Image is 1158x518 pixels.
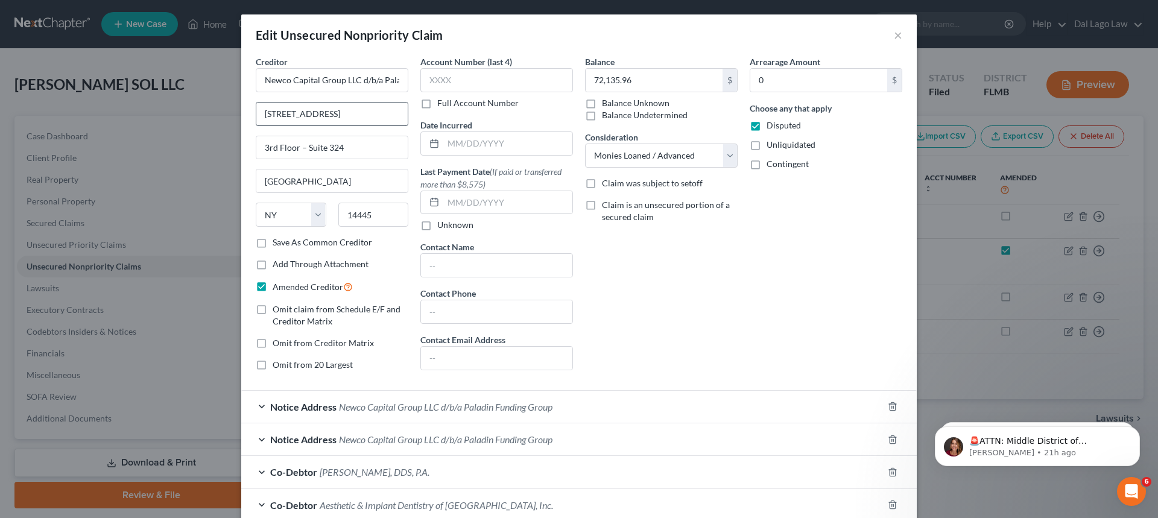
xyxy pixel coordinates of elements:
span: Aesthetic & Implant Dentistry of [GEOGRAPHIC_DATA], Inc. [320,499,553,511]
label: Unknown [437,219,473,231]
label: Contact Phone [420,287,476,300]
input: Enter address... [256,103,408,125]
span: Claim is an unsecured portion of a secured claim [602,200,730,222]
label: Last Payment Date [420,165,573,191]
span: Newco Capital Group LLC d/b/a Paladin Funding Group [339,401,552,412]
span: Omit from 20 Largest [273,359,353,370]
div: $ [887,69,902,92]
input: -- [421,254,572,277]
span: Creditor [256,57,288,67]
label: Arrearage Amount [750,55,820,68]
label: Add Through Attachment [273,258,369,270]
button: × [894,28,902,42]
label: Balance Unknown [602,97,669,109]
span: Contingent [767,159,809,169]
input: Enter zip... [338,203,409,227]
div: $ [723,69,737,92]
input: Search creditor by name... [256,68,408,92]
label: Choose any that apply [750,102,832,115]
input: 0.00 [586,69,723,92]
span: Unliquidated [767,139,815,150]
span: Co-Debtor [270,466,317,478]
span: Notice Address [270,401,337,412]
label: Full Account Number [437,97,519,109]
input: XXXX [420,68,573,92]
span: Omit from Creditor Matrix [273,338,374,348]
input: Apt, Suite, etc... [256,136,408,159]
iframe: Intercom live chat [1117,477,1146,506]
label: Consideration [585,131,638,144]
input: Enter city... [256,169,408,192]
input: MM/DD/YYYY [443,132,572,155]
label: Account Number (last 4) [420,55,512,68]
label: Contact Email Address [420,333,505,346]
input: -- [421,347,572,370]
label: Save As Common Creditor [273,236,372,248]
input: -- [421,300,572,323]
div: Edit Unsecured Nonpriority Claim [256,27,443,43]
span: Newco Capital Group LLC d/b/a Paladin Funding Group [339,434,552,445]
span: Amended Creditor [273,282,343,292]
span: Omit claim from Schedule E/F and Creditor Matrix [273,304,400,326]
span: Co-Debtor [270,499,317,511]
span: Disputed [767,120,801,130]
label: Date Incurred [420,119,472,131]
span: Notice Address [270,434,337,445]
input: 0.00 [750,69,887,92]
label: Balance [585,55,615,68]
label: Contact Name [420,241,474,253]
span: (If paid or transferred more than $8,575) [420,166,562,189]
span: [PERSON_NAME], DDS, P.A. [320,466,429,478]
label: Balance Undetermined [602,109,688,121]
span: 6 [1142,477,1151,487]
input: MM/DD/YYYY [443,191,572,214]
iframe: Intercom notifications message [917,401,1158,485]
span: Claim was subject to setoff [602,178,703,188]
